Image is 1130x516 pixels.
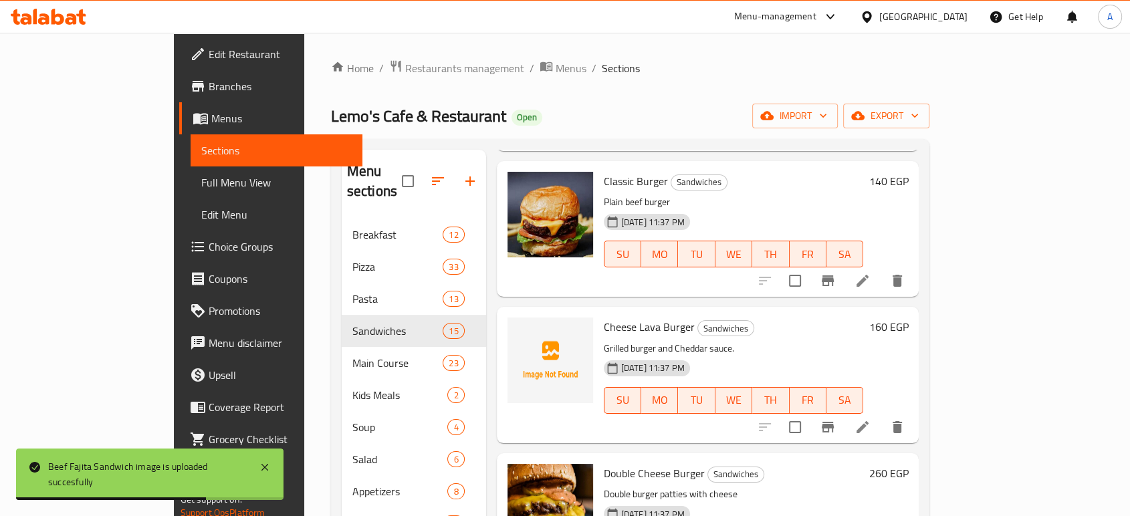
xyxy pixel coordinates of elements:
button: SU [604,241,641,267]
span: Sandwiches [698,321,754,336]
span: TU [683,390,709,410]
button: Branch-specific-item [812,411,844,443]
a: Upsell [179,359,362,391]
p: Grilled burger and Cheddar sauce. [604,340,864,357]
button: delete [881,411,913,443]
div: Appetizers8 [342,475,486,507]
span: Double Cheese Burger [604,463,705,483]
span: WE [721,390,747,410]
a: Menu disclaimer [179,327,362,359]
span: TH [758,245,784,264]
span: TH [758,390,784,410]
span: SA [832,390,858,410]
img: Classic Burger [507,172,593,257]
span: Pasta [352,291,443,307]
h6: 260 EGP [869,464,908,483]
span: 6 [448,453,463,466]
a: Edit menu item [855,419,871,435]
span: Choice Groups [209,239,352,255]
span: 13 [443,293,463,305]
span: A [1107,9,1113,24]
button: TH [752,387,789,414]
button: TU [678,387,715,414]
span: Classic Burger [604,171,668,191]
div: items [447,483,464,499]
div: items [443,259,464,275]
a: Choice Groups [179,231,362,263]
a: Sections [191,134,362,166]
div: Soup4 [342,411,486,443]
span: Salad [352,451,448,467]
div: Menu-management [734,9,816,25]
a: Branches [179,70,362,102]
a: Menus [179,102,362,134]
div: Sandwiches [707,467,764,483]
span: [DATE] 11:37 PM [616,362,690,374]
span: SU [610,245,636,264]
button: SA [826,241,863,267]
span: Select all sections [394,167,422,195]
button: WE [715,241,752,267]
span: Grocery Checklist [209,431,352,447]
button: MO [641,387,678,414]
button: Branch-specific-item [812,265,844,297]
span: Upsell [209,367,352,383]
span: Full Menu View [201,174,352,190]
span: Sort sections [422,165,454,197]
span: Pizza [352,259,443,275]
span: SU [610,390,636,410]
span: Main Course [352,355,443,371]
p: Double burger patties with cheese [604,486,864,503]
div: Kids Meals [352,387,448,403]
span: Open [512,112,542,123]
span: FR [795,390,821,410]
h2: Menu sections [347,161,402,201]
div: [GEOGRAPHIC_DATA] [879,9,968,24]
div: Open [512,110,542,126]
span: Sandwiches [352,323,443,339]
button: FR [790,241,826,267]
span: Promotions [209,303,352,319]
span: 12 [443,229,463,241]
button: delete [881,265,913,297]
nav: breadcrumb [331,59,930,77]
span: FR [795,245,821,264]
span: Appetizers [352,483,448,499]
li: / [530,60,534,76]
button: TU [678,241,715,267]
button: FR [790,387,826,414]
span: 15 [443,325,463,338]
span: import [763,108,827,124]
button: MO [641,241,678,267]
a: Edit menu item [855,273,871,289]
span: Menus [211,110,352,126]
span: Cheese Lava Burger [604,317,695,337]
span: Edit Menu [201,207,352,223]
div: Pasta13 [342,283,486,315]
li: / [379,60,384,76]
span: Branches [209,78,352,94]
div: Main Course23 [342,347,486,379]
span: Lemo's Cafe & Restaurant [331,101,506,131]
span: Sections [602,60,640,76]
li: / [592,60,596,76]
div: Pizza33 [342,251,486,283]
span: TU [683,245,709,264]
span: Menus [556,60,586,76]
div: Sandwiches [671,174,727,190]
div: Sandwiches [697,320,754,336]
span: SA [832,245,858,264]
span: MO [647,245,673,264]
span: Menu disclaimer [209,335,352,351]
div: items [443,227,464,243]
span: 2 [448,389,463,402]
div: Sandwiches15 [342,315,486,347]
a: Coverage Report [179,391,362,423]
a: Menus [540,59,586,77]
img: Cheese Lava Burger [507,317,593,403]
